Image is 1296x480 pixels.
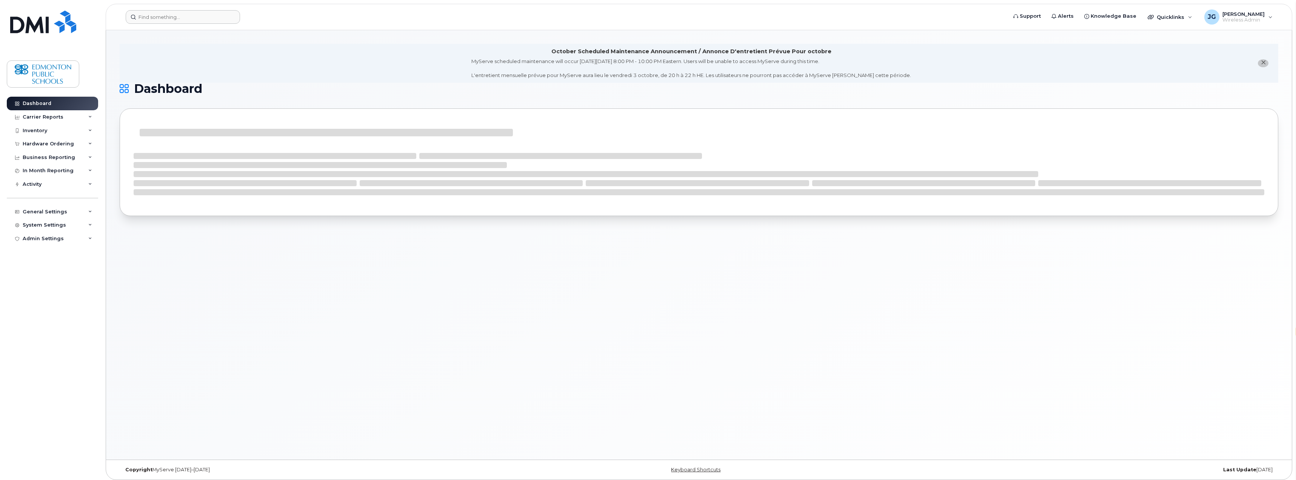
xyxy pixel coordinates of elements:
[125,467,152,472] strong: Copyright
[671,467,720,472] a: Keyboard Shortcuts
[1258,59,1268,67] button: close notification
[134,83,202,94] span: Dashboard
[471,58,911,79] div: MyServe scheduled maintenance will occur [DATE][DATE] 8:00 PM - 10:00 PM Eastern. Users will be u...
[892,467,1278,473] div: [DATE]
[551,48,831,56] div: October Scheduled Maintenance Announcement / Annonce D'entretient Prévue Pour octobre
[1223,467,1256,472] strong: Last Update
[120,467,506,473] div: MyServe [DATE]–[DATE]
